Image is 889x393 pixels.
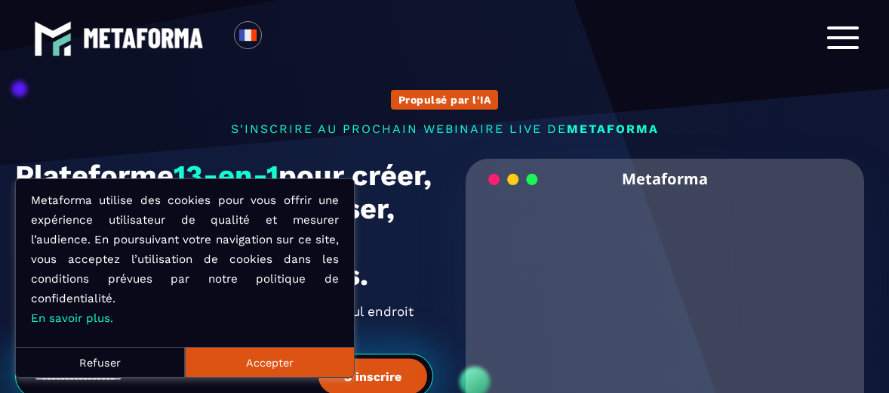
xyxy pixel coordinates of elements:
p: s'inscrire au prochain webinaire live de [15,122,874,136]
button: Refuser [16,347,185,377]
input: Search for option [275,29,286,47]
img: fr [238,26,257,45]
img: logo [83,28,204,48]
img: loading [488,172,538,187]
div: Search for option [262,21,299,54]
p: Metaforma utilise des cookies pour vous offrir une expérience utilisateur de qualité et mesurer l... [31,190,339,328]
img: logo [34,20,72,57]
a: En savoir plus. [31,311,113,325]
h2: Metaforma [622,159,708,199]
video: Your browser does not support the video tag. [477,199,854,387]
p: Propulsé par l'IA [398,94,491,106]
h1: Plateforme pour créer, gérer, vendre, automatiser, scaler vos services, formations et coachings. [15,159,433,292]
button: Accepter [185,347,354,377]
span: 13-en-1 [174,159,278,192]
span: METAFORMA [567,122,659,136]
